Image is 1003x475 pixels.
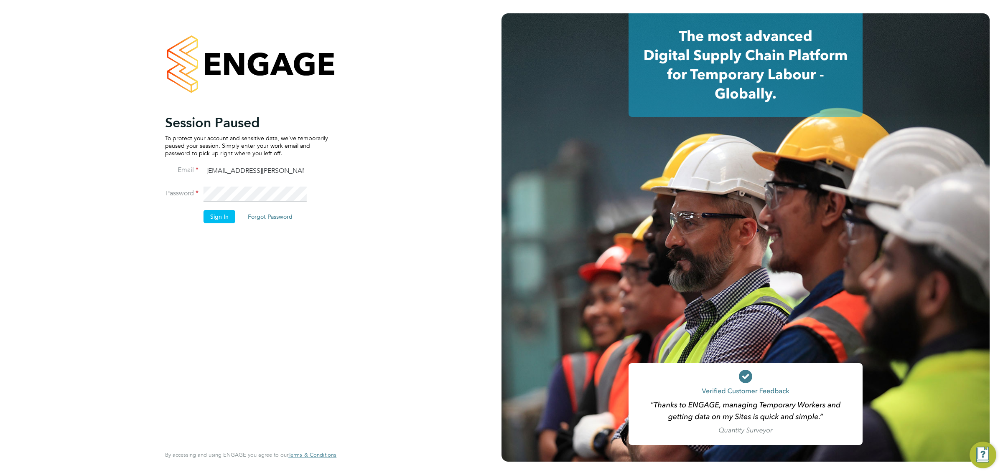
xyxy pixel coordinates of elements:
label: Email [165,166,199,174]
button: Engage Resource Center [970,442,996,468]
p: To protect your account and sensitive data, we've temporarily paused your session. Simply enter y... [165,134,328,157]
h2: Session Paused [165,114,328,131]
a: Terms & Conditions [288,452,336,458]
button: Forgot Password [241,210,299,223]
span: By accessing and using ENGAGE you agree to our [165,451,336,458]
label: Password [165,189,199,198]
button: Sign In [204,210,235,223]
input: Enter your work email... [204,164,307,179]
